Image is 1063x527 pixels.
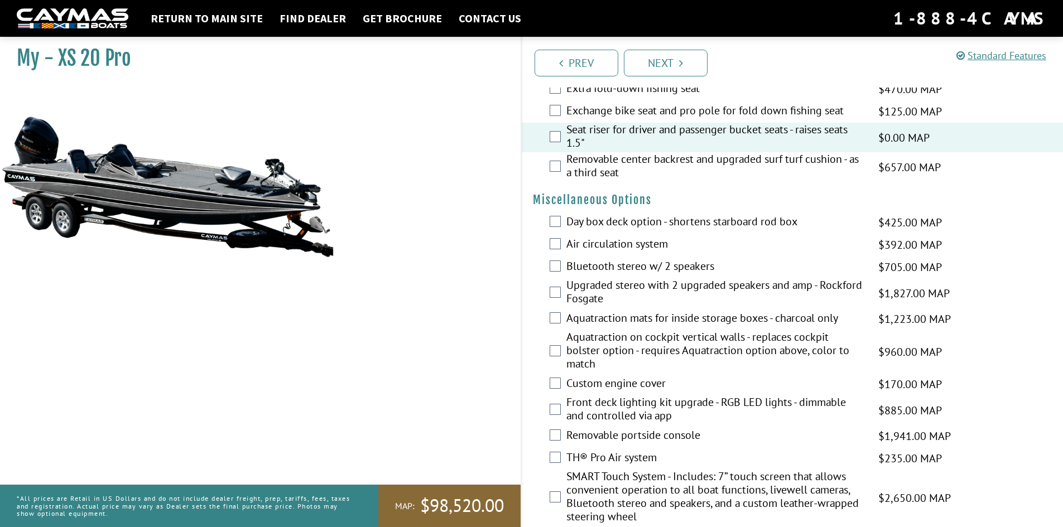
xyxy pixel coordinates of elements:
a: Get Brochure [357,11,448,26]
span: $392.00 MAP [878,236,942,253]
img: white-logo-c9c8dbefe5ff5ceceb0f0178aa75bf4bb51f6bca0971e226c86eb53dfe498488.png [17,8,128,29]
span: $425.00 MAP [878,214,942,231]
span: $1,941.00 MAP [878,428,951,444]
a: MAP:$98,520.00 [378,485,521,527]
h1: My - XS 20 Pro [17,46,493,71]
label: Upgraded stereo with 2 upgraded speakers and amp - Rockford Fosgate [566,278,864,308]
a: Prev [535,50,618,76]
span: MAP: [395,500,415,512]
p: *All prices are Retail in US Dollars and do not include dealer freight, prep, tariffs, fees, taxe... [17,489,353,523]
label: Custom engine cover [566,376,864,393]
label: Air circulation system [566,237,864,253]
span: $705.00 MAP [878,259,942,275]
label: Bluetooth stereo w/ 2 speakers [566,259,864,275]
span: $960.00 MAP [878,344,942,360]
a: Next [624,50,708,76]
label: Exchange bike seat and pro pole for fold down fishing seat [566,104,864,120]
label: SMART Touch System - Includes: 7” touch screen that allows convenient operation to all boat funct... [566,470,864,526]
label: Removable center backrest and upgraded surf turf cushion - as a third seat [566,152,864,182]
label: Front deck lighting kit upgrade - RGB LED lights - dimmable and controlled via app [566,395,864,425]
label: Extra fold-down fishing seat [566,81,864,98]
span: $1,223.00 MAP [878,311,951,327]
h4: Miscellaneous Options [533,193,1052,207]
span: $657.00 MAP [878,159,941,176]
a: Find Dealer [274,11,352,26]
span: $470.00 MAP [878,81,942,98]
label: Aquatraction mats for inside storage boxes - charcoal only [566,311,864,327]
span: $170.00 MAP [878,376,942,393]
label: Aquatraction on cockpit vertical walls - replaces cockpit bolster option - requires Aquatraction ... [566,330,864,373]
a: Standard Features [956,49,1046,62]
span: $98,520.00 [420,494,504,518]
div: 1-888-4CAYMAS [893,6,1046,31]
span: $2,650.00 MAP [878,490,951,506]
label: Removable portside console [566,428,864,444]
span: $885.00 MAP [878,402,942,419]
span: $0.00 MAP [878,129,930,146]
span: $235.00 MAP [878,450,942,467]
label: Day box deck option - shortens starboard rod box [566,215,864,231]
a: Contact Us [453,11,527,26]
span: $1,827.00 MAP [878,285,950,302]
span: $125.00 MAP [878,103,942,120]
label: Seat riser for driver and passenger bucket seats - raises seats 1.5" [566,123,864,152]
label: TH® Pro Air system [566,451,864,467]
a: Return to main site [145,11,268,26]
